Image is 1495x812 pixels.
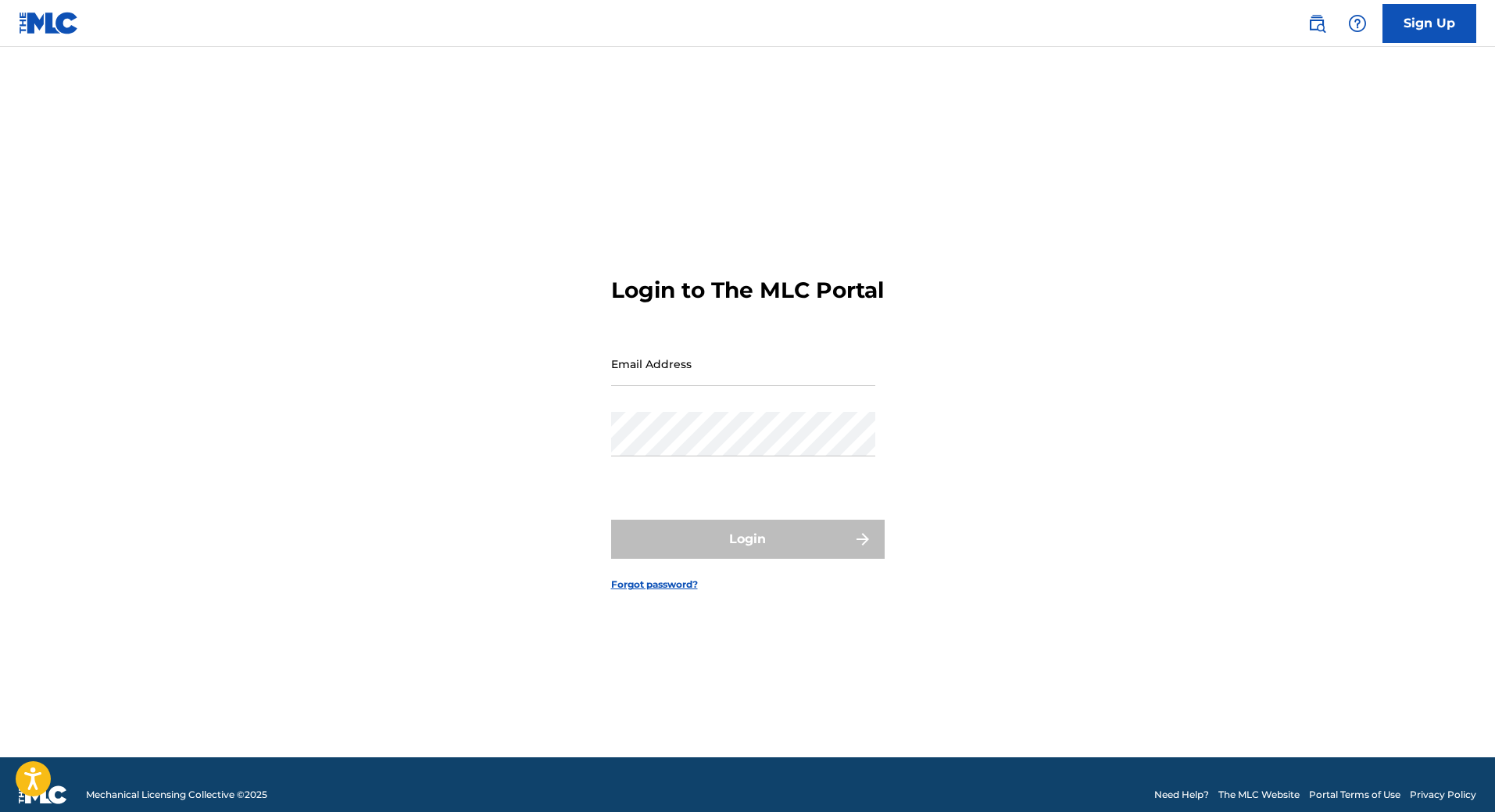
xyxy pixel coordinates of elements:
a: Portal Terms of Use [1309,788,1400,802]
a: Need Help? [1154,788,1209,802]
img: logo [19,785,67,804]
a: Public Search [1301,8,1332,39]
img: MLC Logo [19,12,79,34]
span: Mechanical Licensing Collective © 2025 [86,788,267,802]
a: Sign Up [1382,4,1476,43]
a: Forgot password? [611,578,698,592]
img: search [1307,14,1326,33]
img: help [1348,14,1367,33]
div: Help [1342,8,1373,39]
h3: Login to The MLC Portal [611,277,884,304]
a: Privacy Policy [1410,788,1476,802]
iframe: Chat Widget [1417,737,1495,812]
a: The MLC Website [1218,788,1300,802]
